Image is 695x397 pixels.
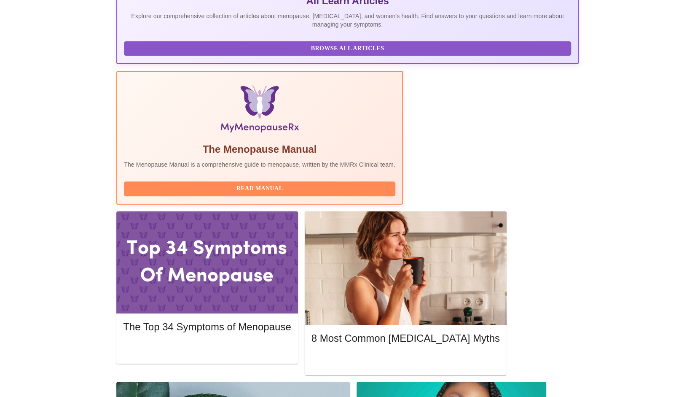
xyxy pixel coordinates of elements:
a: Read More [311,356,502,363]
h5: 8 Most Common [MEDICAL_DATA] Myths [311,332,500,345]
p: Explore our comprehensive collection of articles about menopause, [MEDICAL_DATA], and women's hea... [124,12,571,29]
button: Browse All Articles [124,41,571,56]
button: Read More [311,353,500,368]
p: The Menopause Manual is a comprehensive guide to menopause, written by the MMRx Clinical team. [124,160,395,169]
h5: The Top 34 Symptoms of Menopause [123,320,291,334]
button: Read Manual [124,181,395,196]
img: Menopause Manual [167,85,352,136]
button: Read More [123,341,291,356]
a: Read More [123,344,293,351]
a: Browse All Articles [124,44,573,51]
span: Read Manual [132,184,387,194]
a: Read Manual [124,184,397,192]
span: Read More [320,355,491,366]
h5: The Menopause Manual [124,143,395,156]
span: Browse All Articles [132,43,563,54]
span: Read More [131,343,282,354]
